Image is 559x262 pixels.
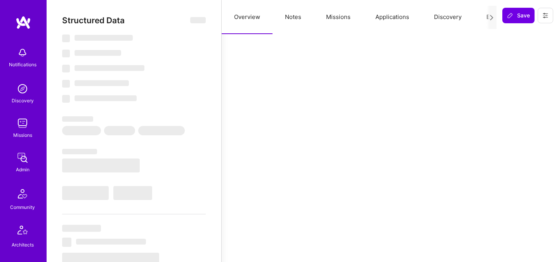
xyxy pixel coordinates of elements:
span: ‌ [75,65,144,71]
span: ‌ [62,159,140,172]
span: ‌ [62,65,70,72]
span: ‌ [62,34,70,42]
img: bell [15,45,30,60]
span: ‌ [62,238,71,247]
img: admin teamwork [15,150,30,165]
div: Missions [13,131,32,139]
div: Community [10,203,35,211]
div: Notifications [9,60,36,69]
i: icon Next [489,15,495,21]
span: ‌ [104,126,135,135]
span: ‌ [76,239,146,245]
span: ‌ [62,225,101,232]
span: ‌ [62,126,101,135]
div: Architects [12,241,34,249]
div: Discovery [12,97,34,105]
span: ‌ [190,17,206,23]
img: logo [16,16,31,29]
span: ‌ [62,116,93,122]
span: ‌ [138,126,185,135]
span: ‌ [62,80,70,88]
span: Structured Data [62,16,125,25]
span: ‌ [62,149,97,154]
div: Admin [16,165,30,174]
span: ‌ [75,80,129,86]
span: Save [507,12,530,19]
span: ‌ [75,35,133,41]
span: ‌ [75,50,121,56]
span: ‌ [62,186,109,200]
img: discovery [15,81,30,97]
img: Community [13,184,32,203]
img: Architects [13,222,32,241]
button: Save [502,8,535,23]
span: ‌ [62,50,70,57]
span: ‌ [75,95,137,101]
span: ‌ [62,95,70,103]
span: ‌ [113,186,152,200]
img: teamwork [15,115,30,131]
